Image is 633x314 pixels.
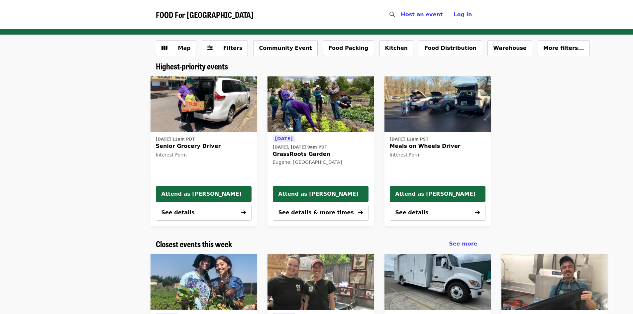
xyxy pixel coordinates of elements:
span: Interest Form [390,152,421,157]
span: More filters... [543,45,584,51]
span: Attend as [PERSON_NAME] [395,190,480,198]
a: See details for "Meals on Wheels Driver" [390,135,485,160]
div: Highest-priority events [151,61,483,71]
button: Show map view [156,40,196,56]
time: [DATE], [DATE] 9am PDT [273,144,327,150]
span: [DATE] [275,136,293,141]
button: Food Packing [323,40,374,56]
img: GrassRoots Garden Kitchen Clean-up organized by FOOD For Lane County [267,254,374,310]
img: GrassRoots Garden organized by FOOD For Lane County [267,76,374,132]
a: See details for "GrassRoots Garden" [273,135,369,166]
button: Attend as [PERSON_NAME] [390,186,485,202]
span: See details & more times [278,209,354,216]
a: Closest events this week [156,239,232,249]
a: Senior Grocery Driver [151,76,257,132]
input: Search [399,7,404,23]
button: Kitchen [379,40,414,56]
span: Interest Form [156,152,187,157]
a: Host an event [401,11,443,18]
time: [DATE] 12am PDT [156,136,195,142]
span: FOOD For [GEOGRAPHIC_DATA] [156,9,254,20]
button: See details [156,205,252,221]
img: Meals on Wheels - Dishwasher August organized by FOOD For Lane County [501,254,608,310]
span: Meals on Wheels Driver [390,142,485,150]
button: Warehouse [487,40,532,56]
a: GrassRoots Garden Kitchen Clean-up [267,254,374,310]
button: Attend as [PERSON_NAME] [273,186,369,202]
div: Closest events this week [151,239,483,249]
img: Senior Grocery Driver organized by FOOD For Lane County [151,76,257,132]
a: Meals on Wheels Driver [384,76,491,132]
a: See details for "Senior Grocery Driver" [156,135,252,160]
span: See more [449,241,477,247]
i: arrow-right icon [358,209,363,216]
span: Highest-priority events [156,60,228,72]
button: Attend as [PERSON_NAME] [156,186,252,202]
span: Attend as [PERSON_NAME] [161,190,246,198]
i: arrow-right icon [475,209,480,216]
a: FOOD For [GEOGRAPHIC_DATA] [156,10,254,20]
i: arrow-right icon [241,209,246,216]
a: See more [449,240,477,248]
span: See details [395,209,429,216]
i: map icon [161,45,167,51]
button: Log in [448,8,477,21]
img: Meals on Wheels Driver organized by FOOD For Lane County [384,76,491,132]
button: Filters (0 selected) [202,40,248,56]
img: Youth Farm organized by FOOD For Lane County [151,254,257,310]
button: See details [390,205,485,221]
span: Attend as [PERSON_NAME] [278,190,363,198]
span: GrassRoots Garden [273,150,369,158]
a: Highest-priority events [156,61,228,71]
span: Map [178,45,191,51]
a: Youth Farm [151,254,257,310]
span: Log in [454,11,472,18]
button: See details & more times [273,205,369,221]
div: Eugene, [GEOGRAPHIC_DATA] [273,159,369,165]
button: More filters... [538,40,590,56]
span: Senior Grocery Driver [156,142,252,150]
time: [DATE] 12am PST [390,136,429,142]
button: Community Event [253,40,317,56]
i: search icon [389,11,395,18]
button: Food Distribution [419,40,482,56]
img: Mobile Pantry Distribution: Bethel School District organized by FOOD For Lane County [384,254,491,310]
span: Filters [223,45,243,51]
span: Closest events this week [156,238,232,250]
i: sliders-h icon [207,45,213,51]
span: See details [161,209,195,216]
a: GrassRoots Garden [267,76,374,132]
